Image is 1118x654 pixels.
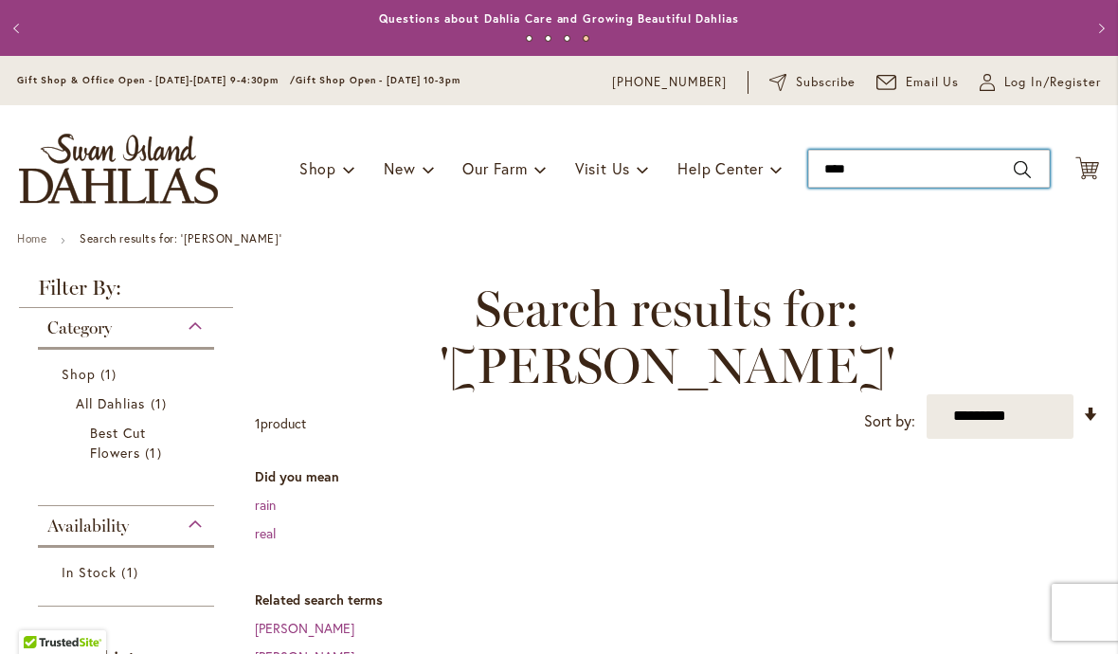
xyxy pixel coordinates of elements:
a: rain [255,496,276,514]
a: Email Us [876,73,960,92]
span: New [384,158,415,178]
span: Shop [299,158,336,178]
a: All Dahlias [76,393,181,413]
a: Subscribe [769,73,856,92]
strong: Filter By: [19,278,233,308]
button: 3 of 4 [564,35,570,42]
button: 1 of 4 [526,35,532,42]
a: Best Cut Flowers [90,423,167,463]
span: Category [47,318,112,338]
a: [PHONE_NUMBER] [612,73,727,92]
iframe: Launch Accessibility Center [14,587,67,640]
span: Gift Shop Open - [DATE] 10-3pm [296,74,460,86]
span: 1 [145,443,166,463]
span: Subscribe [796,73,856,92]
a: Home [17,231,46,245]
span: Email Us [906,73,960,92]
span: All Dahlias [76,394,146,412]
span: Best Cut Flowers [90,424,146,462]
span: Our Farm [462,158,527,178]
span: Search results for: '[PERSON_NAME]' [255,281,1080,394]
span: 1 [151,393,171,413]
span: Availability [47,516,129,536]
span: Help Center [677,158,764,178]
button: 4 of 4 [583,35,589,42]
span: Visit Us [575,158,630,178]
a: [PERSON_NAME] [255,619,354,637]
button: Next [1080,9,1118,47]
span: Gift Shop & Office Open - [DATE]-[DATE] 9-4:30pm / [17,74,296,86]
dt: Did you mean [255,467,1099,486]
label: Sort by: [864,404,915,439]
a: Shop [62,364,195,384]
p: product [255,409,306,439]
span: 1 [255,414,261,432]
strong: Search results for: '[PERSON_NAME]' [80,231,281,245]
a: Questions about Dahlia Care and Growing Beautiful Dahlias [379,11,738,26]
button: 2 of 4 [545,35,551,42]
dt: Related search terms [255,590,1099,609]
a: store logo [19,134,218,204]
span: 1 [121,562,142,582]
a: Log In/Register [980,73,1101,92]
span: In Stock [62,563,117,581]
a: real [255,524,276,542]
span: Log In/Register [1004,73,1101,92]
span: Shop [62,365,96,383]
a: In Stock 1 [62,562,195,582]
span: 1 [100,364,121,384]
